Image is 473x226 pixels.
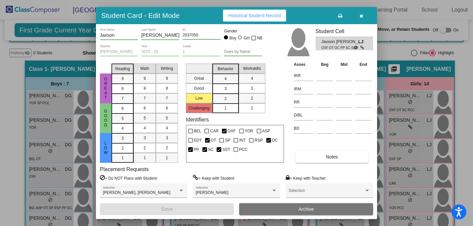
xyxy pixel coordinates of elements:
span: 6 [166,105,168,111]
th: End [354,61,373,68]
h3: Student Cell [316,28,373,34]
span: 2 [224,96,227,102]
span: OC [272,136,278,144]
span: RSP [255,136,263,144]
span: EDT [194,136,202,144]
span: Math [140,66,149,71]
span: INT [239,136,245,144]
span: 1 [121,155,124,161]
span: 5 [166,115,168,121]
span: 3 [144,135,146,141]
label: = Do NOT Place with Student: [100,175,158,181]
span: CAR [210,127,218,135]
span: 3 [224,86,227,92]
span: 1 [224,105,227,111]
span: [PERSON_NAME] [196,190,229,195]
span: ASP [262,127,270,135]
span: Behavior [218,66,233,72]
span: OT [211,136,216,144]
span: 4 [166,125,168,131]
span: 3 [166,135,168,141]
span: NB [257,34,263,42]
span: Reading [115,66,130,72]
input: assessment [294,84,313,94]
span: 4 [224,76,227,82]
span: 1 [144,155,146,161]
button: Save [100,203,234,215]
h3: Student Card - Edit Mode [101,11,180,20]
span: Jaxson [PERSON_NAME] [321,38,358,45]
span: Workskills [243,66,261,71]
button: Archive [239,203,373,215]
span: 9 [166,75,168,81]
input: assessment [294,123,313,133]
span: PP [194,146,199,154]
span: YOR [245,127,253,135]
input: assessment [294,71,313,81]
input: goes by name [224,50,262,54]
input: grade [183,50,221,54]
span: Notes [326,154,338,159]
input: Enter ID [183,33,221,38]
span: 7 [121,96,124,102]
span: SC [208,146,214,154]
label: = Keep with Teacher: [286,175,327,181]
span: PCC [239,146,247,154]
input: assessment [294,110,313,120]
span: SST [222,146,230,154]
input: year [141,50,179,54]
span: 7 [166,95,168,101]
label: = Keep with Student: [193,175,235,181]
span: 2 [144,145,146,151]
span: 2 [166,145,168,151]
label: Identifiers [186,116,209,123]
span: 2 [251,95,253,101]
th: Asses [292,61,315,68]
span: SP [225,136,230,144]
span: 5 [121,115,124,121]
span: 7 [144,95,146,101]
span: OXF OT OC PP SC SST [321,45,354,50]
span: Low [103,141,109,155]
input: assessment [294,97,313,107]
input: teacher [100,50,138,54]
div: Girl [243,35,250,41]
label: Placement Requests [100,166,149,172]
span: 3 [251,85,253,91]
span: Historical Student Record [228,13,281,18]
span: 8 [166,85,168,91]
button: Notes [295,151,368,163]
span: BEL [194,127,201,135]
span: OXF [228,127,236,135]
span: LJ [358,38,367,45]
span: 1 [166,155,168,161]
div: Boy [229,35,236,41]
span: Archive [298,206,314,212]
span: Save [161,206,173,212]
span: 4 [121,125,124,131]
span: 6 [144,105,146,111]
span: 8 [144,85,146,91]
span: 9 [121,76,124,82]
span: 4 [144,125,146,131]
button: Historical Student Record [223,10,286,22]
th: Beg [315,61,334,68]
span: 8 [121,86,124,92]
span: 4 [251,75,253,81]
span: 1 [251,105,253,111]
mat-label: Gender [224,28,262,34]
span: [PERSON_NAME], [PERSON_NAME] [103,190,170,195]
span: 6 [121,106,124,112]
span: Writing [161,66,173,71]
span: Great [103,77,109,100]
th: Mid [334,61,354,68]
span: 5 [144,115,146,121]
span: Good [103,109,109,127]
span: 9 [144,75,146,81]
span: 3 [121,135,124,141]
span: 2 [121,145,124,151]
